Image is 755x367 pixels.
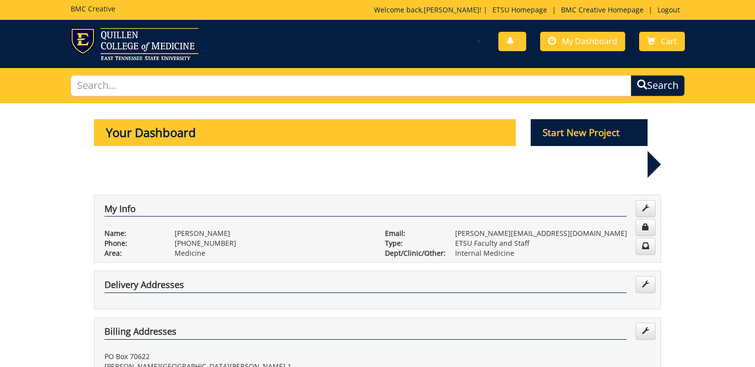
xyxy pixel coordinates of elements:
[636,276,656,293] a: Edit Addresses
[556,5,649,14] a: BMC Creative Homepage
[531,129,648,138] a: Start New Project
[631,75,685,96] button: Search
[385,248,440,258] p: Dept/Clinic/Other:
[94,119,516,146] p: Your Dashboard
[661,36,677,47] span: Cart
[653,5,685,14] a: Logout
[175,238,370,248] p: [PHONE_NUMBER]
[385,228,440,238] p: Email:
[175,248,370,258] p: Medicine
[104,228,160,238] p: Name:
[562,36,617,47] span: My Dashboard
[71,5,115,12] h5: BMC Creative
[636,200,656,217] a: Edit Info
[455,248,651,258] p: Internal Medicine
[104,238,160,248] p: Phone:
[71,28,198,60] img: ETSU logo
[636,219,656,236] a: Change Password
[104,280,627,293] h4: Delivery Addresses
[374,5,685,15] p: Welcome back, ! | | |
[639,32,685,51] a: Cart
[636,323,656,340] a: Edit Addresses
[487,5,552,14] a: ETSU Homepage
[104,327,627,340] h4: Billing Addresses
[175,228,370,238] p: [PERSON_NAME]
[455,238,651,248] p: ETSU Faculty and Staff
[540,32,625,51] a: My Dashboard
[424,5,479,14] a: [PERSON_NAME]
[455,228,651,238] p: [PERSON_NAME][EMAIL_ADDRESS][DOMAIN_NAME]
[71,75,631,96] input: Search...
[636,238,656,255] a: Change Communication Preferences
[385,238,440,248] p: Type:
[104,204,627,217] h4: My Info
[104,248,160,258] p: Area:
[531,119,648,146] p: Start New Project
[104,352,370,362] p: PO Box 70622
